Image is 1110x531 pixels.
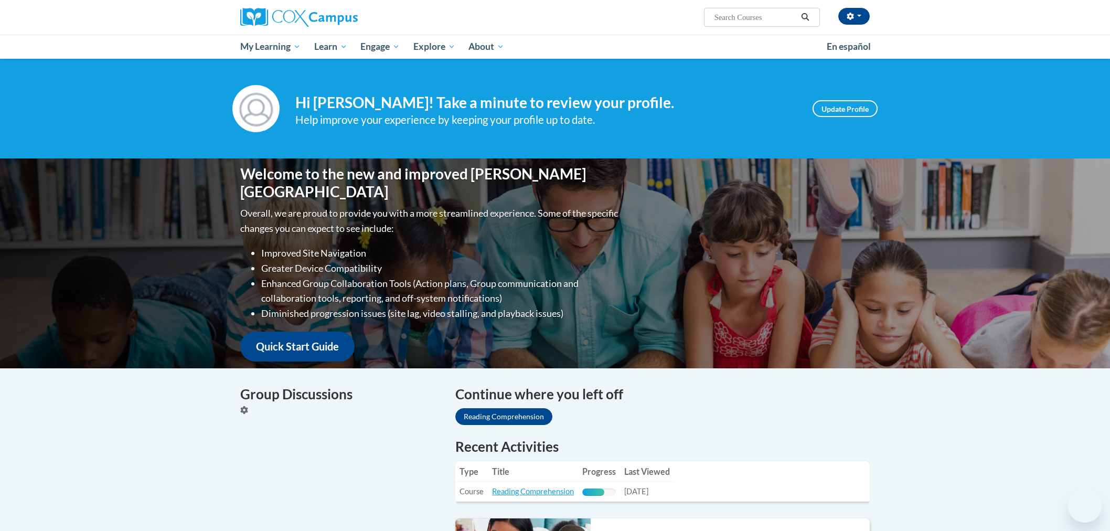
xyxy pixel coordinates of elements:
[413,40,455,53] span: Explore
[488,461,578,482] th: Title
[455,437,870,456] h1: Recent Activities
[261,276,621,306] li: Enhanced Group Collaboration Tools (Action plans, Group communication and collaboration tools, re...
[240,384,440,405] h4: Group Discussions
[713,11,797,24] input: Search Courses
[295,111,797,129] div: Help improve your experience by keeping your profile up to date.
[827,41,871,52] span: En español
[407,35,462,59] a: Explore
[813,100,878,117] a: Update Profile
[462,35,511,59] a: About
[240,332,355,362] a: Quick Start Guide
[838,8,870,25] button: Account Settings
[468,40,504,53] span: About
[225,35,885,59] div: Main menu
[1068,489,1102,523] iframe: Button to launch messaging window
[240,8,440,27] a: Cox Campus
[240,206,621,236] p: Overall, we are proud to provide you with a more streamlined experience. Some of the specific cha...
[820,36,878,58] a: En español
[582,488,604,496] div: Progress, %
[620,461,674,482] th: Last Viewed
[578,461,620,482] th: Progress
[232,85,280,132] img: Profile Image
[492,487,574,496] a: Reading Comprehension
[455,461,488,482] th: Type
[261,261,621,276] li: Greater Device Compatibility
[360,40,400,53] span: Engage
[261,246,621,261] li: Improved Site Navigation
[314,40,347,53] span: Learn
[455,408,552,425] a: Reading Comprehension
[455,384,870,405] h4: Continue where you left off
[240,40,301,53] span: My Learning
[261,306,621,321] li: Diminished progression issues (site lag, video stalling, and playback issues)
[240,8,358,27] img: Cox Campus
[240,165,621,200] h1: Welcome to the new and improved [PERSON_NAME][GEOGRAPHIC_DATA]
[797,11,813,24] button: Search
[460,487,484,496] span: Course
[354,35,407,59] a: Engage
[233,35,307,59] a: My Learning
[624,487,648,496] span: [DATE]
[295,94,797,112] h4: Hi [PERSON_NAME]! Take a minute to review your profile.
[307,35,354,59] a: Learn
